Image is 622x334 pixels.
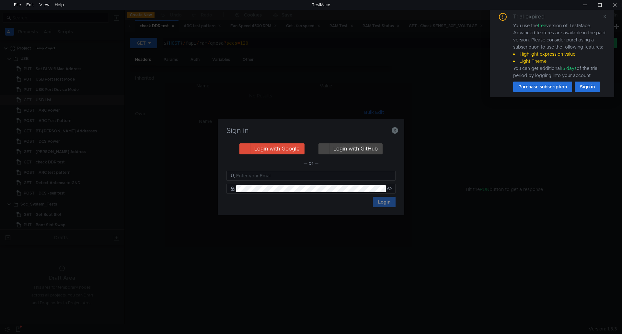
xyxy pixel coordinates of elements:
[318,143,383,154] button: Login with GitHub
[239,143,305,154] button: Login with Google
[538,23,546,28] span: free
[575,82,600,92] button: Sign in
[513,65,606,79] div: You can get additional of the trial period by logging into your account.
[225,127,397,135] h3: Sign in
[226,159,396,167] div: — or —
[513,13,552,21] div: Trial expired
[513,58,606,65] li: Light Theme
[236,172,392,179] input: Enter your Email
[513,50,606,58] li: Highlight expression value
[513,22,606,79] div: You use the version of TestMace. Advanced features are available in the paid version. Please cons...
[513,82,572,92] button: Purchase subscription
[561,65,577,71] span: 15 days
